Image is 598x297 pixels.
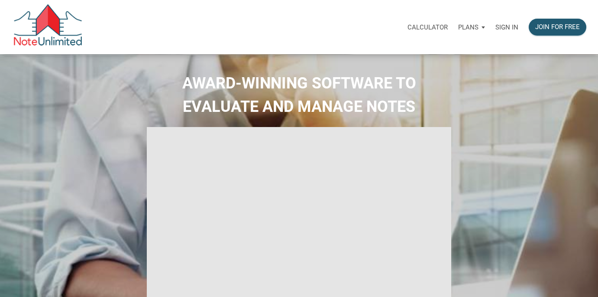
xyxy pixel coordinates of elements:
[529,19,586,36] button: Join for free
[453,14,490,40] button: Plans
[407,23,448,31] p: Calculator
[458,23,478,31] p: Plans
[495,23,518,31] p: Sign in
[524,13,592,41] a: Join for free
[535,22,580,32] div: Join for free
[6,72,592,118] h2: AWARD-WINNING SOFTWARE TO EVALUATE AND MANAGE NOTES
[453,13,490,41] a: Plans
[402,13,453,41] a: Calculator
[490,13,524,41] a: Sign in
